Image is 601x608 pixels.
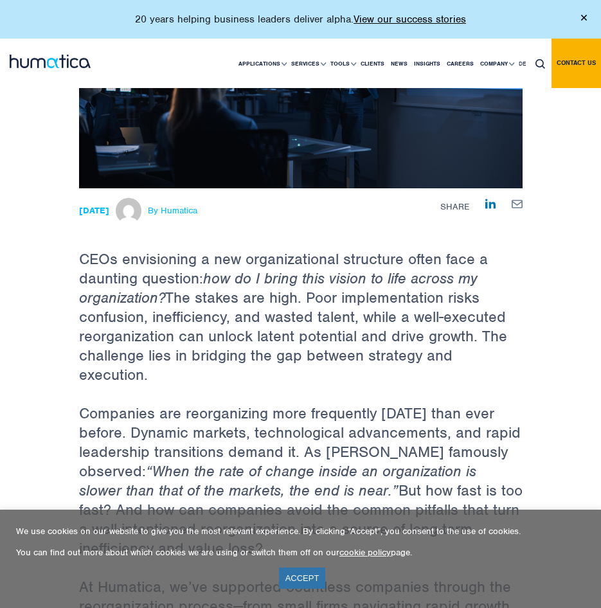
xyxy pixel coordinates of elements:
[485,198,496,209] a: Share on LinkedIn
[516,39,529,88] a: DE
[79,461,476,500] em: “When the rate of change inside an organization is slower than that of the markets, the end is ne...
[79,404,523,577] p: Companies are reorganizing more frequently [DATE] than ever before. Dynamic markets, technologica...
[79,188,523,404] p: CEOs envisioning a new organizational structure often face a daunting question: The stakes are hi...
[79,269,478,307] em: how do I bring this vision to life across my organization?
[148,206,197,216] span: By Humatica
[535,59,545,69] img: search_icon
[327,39,357,88] a: Tools
[116,198,141,224] img: Michael Hillington
[444,39,477,88] a: Careers
[411,39,444,88] a: Insights
[388,39,411,88] a: News
[440,201,469,212] span: Share
[10,55,91,68] img: logo
[512,198,523,208] a: Share by E-Mail
[354,13,466,26] a: View our success stories
[235,39,288,88] a: Applications
[512,200,523,208] img: mailby
[552,39,601,88] a: Contact us
[16,547,585,558] p: You can find out more about which cookies we are using or switch them off on our page.
[288,39,327,88] a: Services
[519,60,526,67] span: DE
[477,39,516,88] a: Company
[16,526,585,537] p: We use cookies on our website to give you the most relevant experience. By clicking “Accept”, you...
[79,205,109,216] strong: [DATE]
[135,13,466,26] p: 20 years helping business leaders deliver alpha.
[485,199,496,209] img: Share on LinkedIn
[357,39,388,88] a: Clients
[339,547,391,558] a: cookie policy
[279,568,326,589] a: ACCEPT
